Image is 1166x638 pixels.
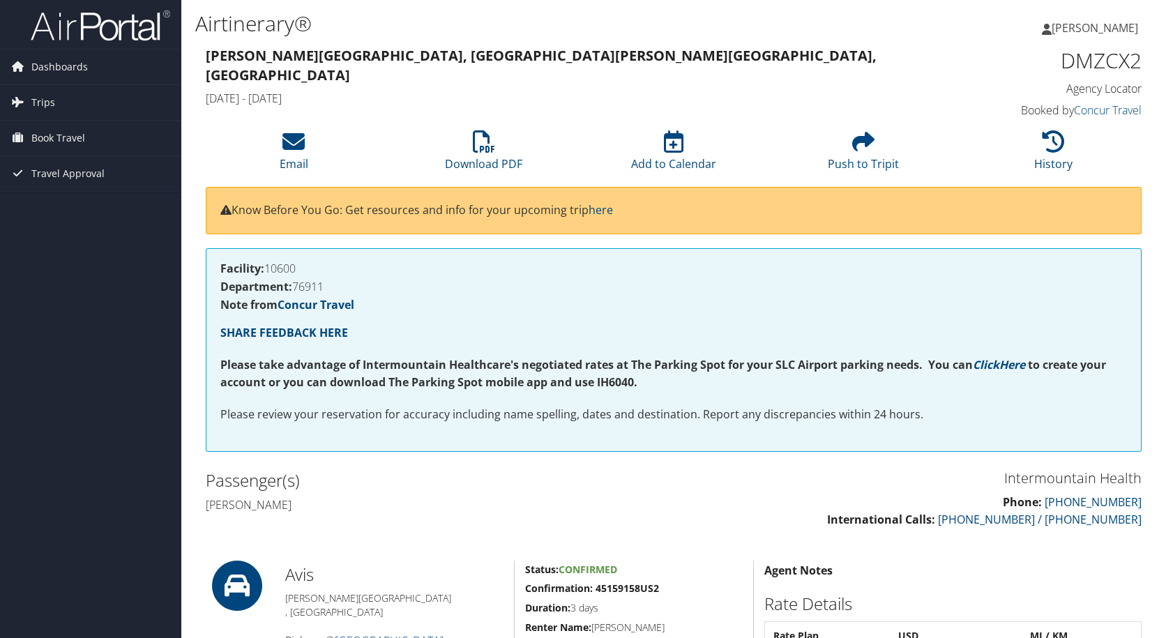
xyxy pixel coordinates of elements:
strong: International Calls: [827,512,935,527]
strong: Renter Name: [525,621,591,634]
strong: Status: [525,563,559,576]
a: Concur Travel [1074,102,1142,118]
a: [PERSON_NAME] [1042,7,1152,49]
h4: 76911 [220,281,1127,292]
a: [PHONE_NUMBER] / [PHONE_NUMBER] [938,512,1142,527]
a: Add to Calendar [631,138,716,172]
span: [PERSON_NAME] [1052,20,1138,36]
h1: DMZCX2 [923,46,1142,75]
h5: [PERSON_NAME] [525,621,743,635]
a: here [589,202,613,218]
h5: [PERSON_NAME][GEOGRAPHIC_DATA] , [GEOGRAPHIC_DATA] [285,591,503,618]
a: [PHONE_NUMBER] [1045,494,1142,510]
h4: 10600 [220,263,1127,274]
h4: [PERSON_NAME] [206,497,663,512]
strong: Department: [220,279,292,294]
h4: Agency Locator [923,81,1142,96]
p: Please review your reservation for accuracy including name spelling, dates and destination. Repor... [220,406,1127,424]
span: Trips [31,85,55,120]
h4: [DATE] - [DATE] [206,91,902,106]
a: Here [999,357,1025,372]
h2: Passenger(s) [206,469,663,492]
span: Travel Approval [31,156,105,191]
h2: Avis [285,563,503,586]
a: Concur Travel [278,297,354,312]
img: airportal-logo.png [31,9,170,42]
a: Push to Tripit [828,138,899,172]
h2: Rate Details [764,592,1142,616]
strong: Agent Notes [764,563,833,578]
a: Download PDF [445,138,522,172]
strong: Please take advantage of Intermountain Healthcare's negotiated rates at The Parking Spot for your... [220,357,973,372]
p: Know Before You Go: Get resources and info for your upcoming trip [220,202,1127,220]
h3: Intermountain Health [684,469,1142,488]
strong: [PERSON_NAME][GEOGRAPHIC_DATA], [GEOGRAPHIC_DATA] [PERSON_NAME][GEOGRAPHIC_DATA], [GEOGRAPHIC_DATA] [206,46,877,84]
h1: Airtinerary® [195,9,833,38]
strong: Duration: [525,601,570,614]
span: Dashboards [31,50,88,84]
strong: Phone: [1003,494,1042,510]
a: Email [280,138,308,172]
strong: Confirmation: 45159158US2 [525,582,659,595]
span: Confirmed [559,563,617,576]
a: Click [973,357,999,372]
h5: 3 days [525,601,743,615]
strong: Facility: [220,261,264,276]
strong: Note from [220,297,354,312]
a: History [1034,138,1073,172]
h4: Booked by [923,102,1142,118]
a: SHARE FEEDBACK HERE [220,325,348,340]
span: Book Travel [31,121,85,155]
